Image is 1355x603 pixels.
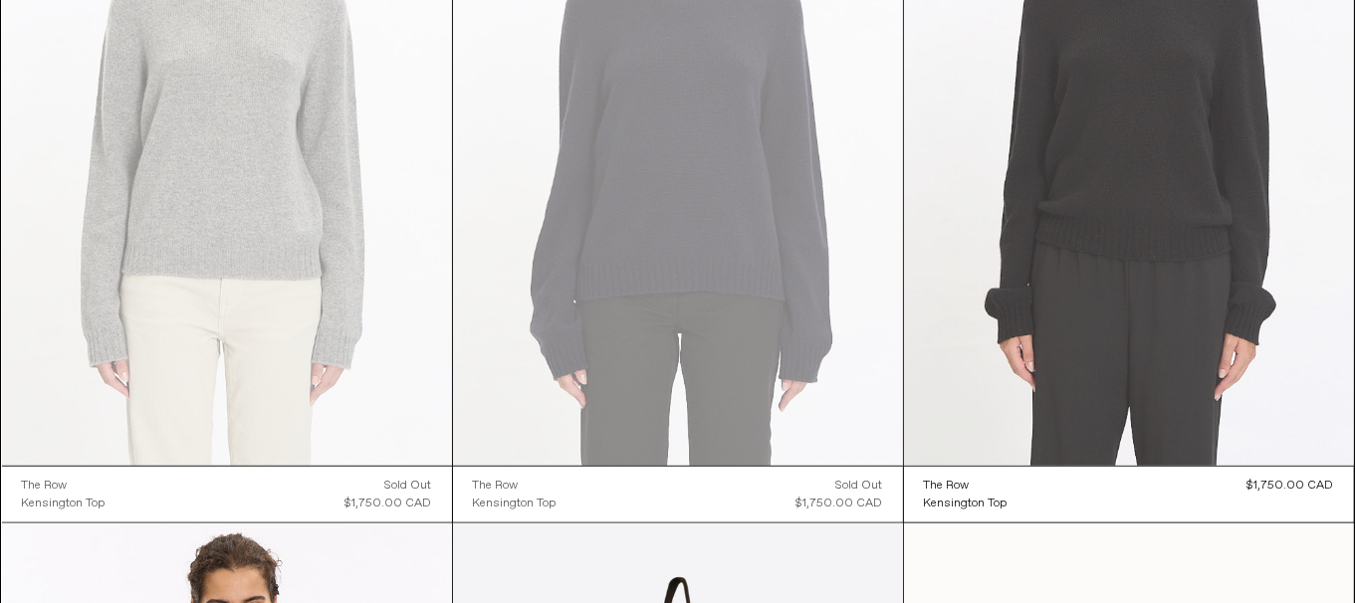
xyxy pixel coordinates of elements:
[924,495,1008,512] a: Kensington Top
[385,477,432,495] div: Sold out
[22,477,106,495] a: The Row
[22,495,106,512] a: Kensington Top
[473,478,519,495] div: The Row
[345,495,432,512] div: $1,750.00 CAD
[22,478,68,495] div: The Row
[1247,477,1334,495] div: $1,750.00 CAD
[22,496,106,512] div: Kensington Top
[796,495,883,512] div: $1,750.00 CAD
[473,477,557,495] a: The Row
[924,478,970,495] div: The Row
[473,496,557,512] div: Kensington Top
[836,477,883,495] div: Sold out
[924,496,1008,512] div: Kensington Top
[473,495,557,512] a: Kensington Top
[924,477,1008,495] a: The Row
